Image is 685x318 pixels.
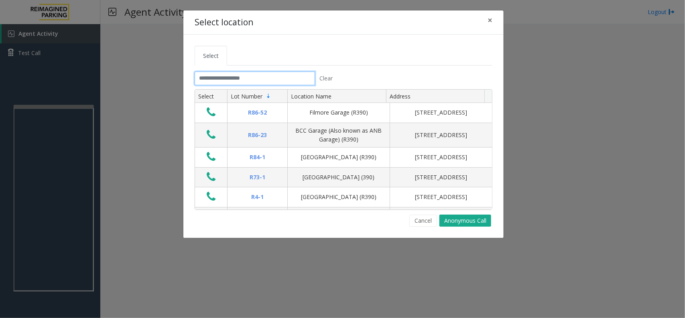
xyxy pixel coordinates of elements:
button: Cancel [409,215,437,227]
div: R73-1 [232,173,283,182]
span: Sortable [265,93,272,99]
div: [STREET_ADDRESS] [395,173,487,182]
span: Address [390,92,411,100]
div: [STREET_ADDRESS] [395,131,487,140]
th: Select [195,90,227,103]
div: R4-1 [232,193,283,201]
div: [STREET_ADDRESS] [395,193,487,201]
span: × [488,14,492,26]
span: Select [203,52,219,59]
div: [STREET_ADDRESS] [395,108,487,117]
span: Location Name [291,92,331,100]
button: Clear [315,72,337,85]
h4: Select location [195,16,253,29]
div: BCC Garage (Also known as ANB Garage) (R390) [293,126,385,144]
div: [STREET_ADDRESS] [395,153,487,162]
span: Lot Number [231,92,262,100]
div: Data table [195,90,492,209]
div: Filmore Garage (R390) [293,108,385,117]
div: [GEOGRAPHIC_DATA] (R390) [293,153,385,162]
div: [GEOGRAPHIC_DATA] (390) [293,173,385,182]
div: [GEOGRAPHIC_DATA] (R390) [293,193,385,201]
button: Close [482,10,498,30]
div: R86-52 [232,108,283,117]
button: Anonymous Call [439,215,491,227]
ul: Tabs [195,46,492,66]
div: R86-23 [232,131,283,140]
div: R84-1 [232,153,283,162]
